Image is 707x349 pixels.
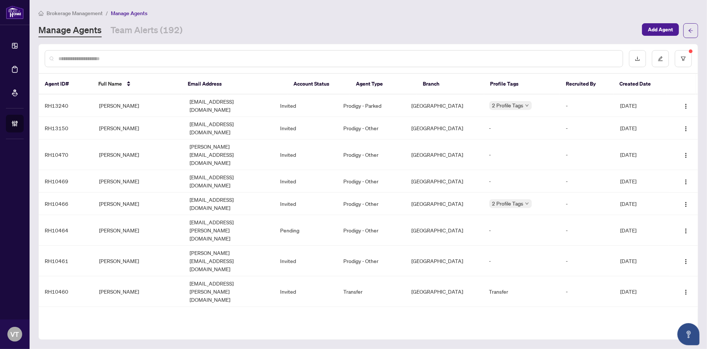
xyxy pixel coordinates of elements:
td: Prodigy - Other [337,117,405,139]
span: download [635,56,640,61]
th: Profile Tags [484,74,560,94]
td: [PERSON_NAME] [93,193,184,215]
button: Logo [680,224,692,236]
button: Add Agent [642,23,679,36]
td: Prodigy - Other [337,215,405,246]
img: Logo [683,228,689,234]
td: [PERSON_NAME] [93,215,184,246]
img: Logo [683,126,689,132]
button: download [629,50,646,67]
th: Full Name [92,74,182,94]
td: [PERSON_NAME] [93,170,184,193]
span: edit [658,56,663,61]
td: - [560,170,615,193]
td: [EMAIL_ADDRESS][DOMAIN_NAME] [184,94,274,117]
span: VT [11,329,19,339]
button: Logo [680,255,692,267]
span: filter [681,56,686,61]
td: - [560,215,615,246]
th: Created Date [613,74,667,94]
button: Logo [680,149,692,160]
a: Manage Agents [38,24,102,37]
img: Logo [683,103,689,109]
td: [DATE] [615,170,669,193]
button: edit [652,50,669,67]
td: Invited [274,117,337,139]
td: [PERSON_NAME] [93,94,184,117]
th: Agent Type [350,74,417,94]
td: Transfer [483,276,560,307]
td: [DATE] [615,215,669,246]
td: [DATE] [615,307,669,329]
span: Full Name [98,80,122,88]
span: Brokerage Management [47,10,103,17]
td: - [560,276,615,307]
span: home [38,11,44,16]
button: Logo [680,286,692,297]
td: - [560,94,615,117]
td: [PERSON_NAME] [93,139,184,170]
span: Add Agent [648,24,673,35]
td: [GEOGRAPHIC_DATA] [405,94,483,117]
td: Invited [274,307,337,329]
button: Logo [680,122,692,134]
span: down [525,104,529,107]
td: RH13150 [39,117,93,139]
td: [DATE] [615,193,669,215]
span: Manage Agents [111,10,147,17]
td: - [483,246,560,276]
img: logo [6,6,24,19]
button: Logo [680,100,692,111]
td: - [560,246,615,276]
td: Invited [274,170,337,193]
th: Branch [417,74,484,94]
td: [PERSON_NAME] [93,117,184,139]
td: [DATE] [615,94,669,117]
td: Transfer [337,276,405,307]
td: RH10460 [39,276,93,307]
td: [EMAIL_ADDRESS][PERSON_NAME][DOMAIN_NAME] [184,215,274,246]
td: RH10459 [39,307,93,329]
img: Logo [683,289,689,295]
td: [EMAIL_ADDRESS][PERSON_NAME][DOMAIN_NAME] [184,276,274,307]
a: Team Alerts (192) [111,24,183,37]
td: [EMAIL_ADDRESS][DOMAIN_NAME] [184,193,274,215]
td: [GEOGRAPHIC_DATA] [405,276,483,307]
button: filter [675,50,692,67]
td: RH10469 [39,170,93,193]
td: [DATE] [615,246,669,276]
th: Recruited By [560,74,613,94]
span: 2 Profile Tags [492,199,524,208]
td: [EMAIL_ADDRESS][DOMAIN_NAME] [184,170,274,193]
img: Logo [683,179,689,185]
td: [EMAIL_ADDRESS][DOMAIN_NAME] [184,117,274,139]
td: RH13240 [39,94,93,117]
td: Invited [274,246,337,276]
td: - [483,117,560,139]
td: - [560,193,615,215]
td: [PERSON_NAME] [93,246,184,276]
img: Logo [683,152,689,158]
td: Prodigy - Other [337,193,405,215]
td: [EMAIL_ADDRESS][DOMAIN_NAME] [184,307,274,329]
button: Open asap [677,323,700,345]
td: Invited [274,276,337,307]
td: RH10470 [39,139,93,170]
button: Logo [680,175,692,187]
td: - [483,170,560,193]
th: Account Status [288,74,350,94]
td: Invited [274,193,337,215]
td: Prodigy - Other [337,139,405,170]
td: Invited [274,139,337,170]
td: Invited [274,94,337,117]
td: [GEOGRAPHIC_DATA] [405,139,483,170]
td: [DATE] [615,117,669,139]
td: [GEOGRAPHIC_DATA] [405,117,483,139]
td: [GEOGRAPHIC_DATA] [405,170,483,193]
button: Logo [680,198,692,210]
td: [DATE] [615,276,669,307]
td: [DATE] [615,139,669,170]
td: - [483,139,560,170]
span: 2 Profile Tags [492,101,524,110]
td: - [483,215,560,246]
